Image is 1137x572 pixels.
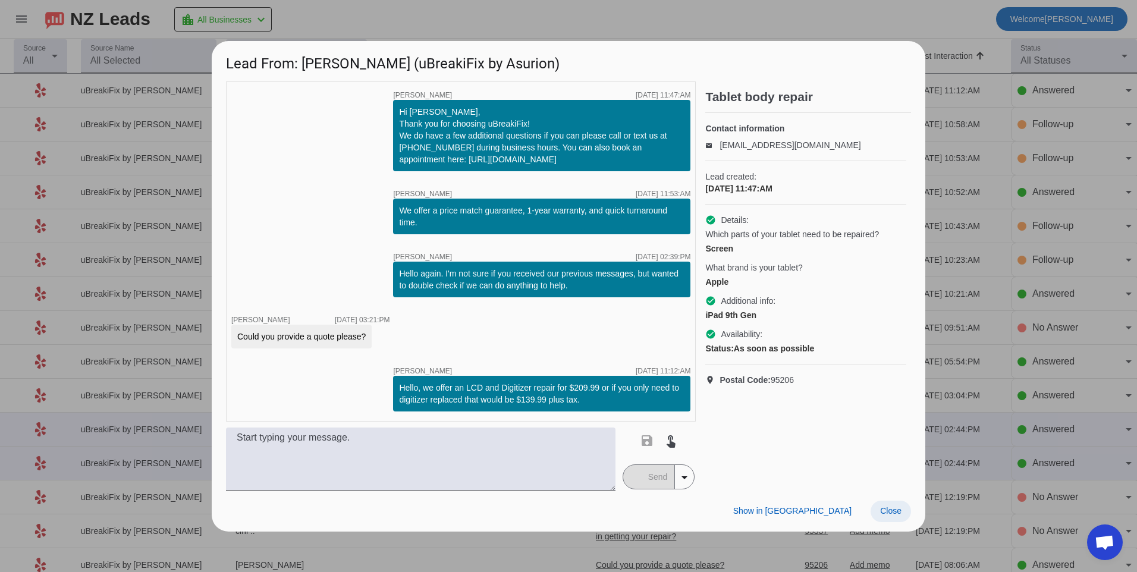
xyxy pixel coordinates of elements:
span: Which parts of your tablet need to be repaired? [705,228,879,240]
span: Lead created: [705,171,906,183]
button: Close [871,501,911,522]
strong: Postal Code: [720,375,771,385]
span: Show in [GEOGRAPHIC_DATA] [733,506,852,516]
mat-icon: check_circle [705,215,716,225]
div: Could you provide a quote please? [237,331,366,342]
span: Details: [721,214,749,226]
h1: Lead From: [PERSON_NAME] (uBreakiFix by Asurion) [212,41,925,81]
h4: Contact information [705,122,906,134]
div: [DATE] 11:12:AM [636,367,690,375]
div: We offer a price match guarantee, 1-year warranty, and quick turnaround time.​ [399,205,684,228]
div: Open chat [1087,524,1123,560]
div: [DATE] 03:21:PM [335,316,390,323]
mat-icon: arrow_drop_down [677,470,692,485]
div: iPad 9th Gen [705,309,906,321]
div: [DATE] 11:53:AM [636,190,690,197]
span: [PERSON_NAME] [393,253,452,260]
h2: Tablet body repair [705,91,911,103]
div: [DATE] 11:47:AM [636,92,690,99]
div: Screen [705,243,906,254]
span: Availability: [721,328,762,340]
div: Hello again. I'm not sure if you received our previous messages, but wanted to double check if we... [399,268,684,291]
mat-icon: check_circle [705,296,716,306]
div: [DATE] 11:47:AM [705,183,906,194]
span: 95206 [720,374,794,386]
mat-icon: location_on [705,375,720,385]
div: Hi [PERSON_NAME], Thank you for choosing uBreakiFix! We do have a few additional questions if you... [399,106,684,165]
span: What brand is your tablet? [705,262,802,274]
div: [DATE] 02:39:PM [636,253,690,260]
div: Apple [705,276,906,288]
a: [EMAIL_ADDRESS][DOMAIN_NAME] [720,140,860,150]
span: Close [880,506,902,516]
mat-icon: touch_app [664,433,678,448]
div: Hello, we offer an LCD and Digitizer repair for $209.99 or if you only need to digitizer replaced... [399,382,684,406]
div: As soon as possible [705,342,906,354]
span: [PERSON_NAME] [231,316,290,324]
strong: Status: [705,344,733,353]
span: [PERSON_NAME] [393,190,452,197]
button: Show in [GEOGRAPHIC_DATA] [724,501,861,522]
mat-icon: email [705,142,720,148]
span: [PERSON_NAME] [393,92,452,99]
mat-icon: check_circle [705,329,716,340]
span: Additional info: [721,295,775,307]
span: [PERSON_NAME] [393,367,452,375]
